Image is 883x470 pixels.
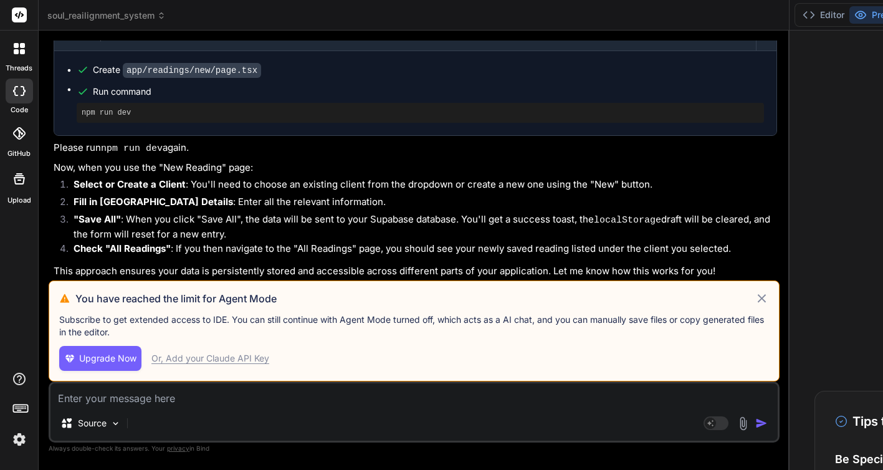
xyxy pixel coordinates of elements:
[93,85,764,98] span: Run command
[74,178,186,190] strong: Select or Create a Client
[54,264,777,279] p: This approach ensures your data is persistently stored and accessible across different parts of y...
[54,141,777,156] p: Please run again.
[75,291,755,306] h3: You have reached the limit for Agent Mode
[64,195,777,213] li: : Enter all the relevant information.
[59,346,141,371] button: Upgrade Now
[78,417,107,429] p: Source
[101,143,163,154] code: npm run dev
[64,242,777,259] li: : If you then navigate to the "All Readings" page, you should see your newly saved reading listed...
[74,242,171,254] strong: Check "All Readings"
[151,352,269,365] div: Or, Add your Claude API Key
[59,314,769,338] p: Subscribe to get extended access to IDE. You can still continue with Agent Mode turned off, which...
[93,64,261,77] div: Create
[11,105,28,115] label: code
[64,178,777,195] li: : You'll need to choose an existing client from the dropdown or create a new one using the "New" ...
[123,63,261,78] code: app/readings/new/page.tsx
[755,417,768,429] img: icon
[47,9,166,22] span: soul_reailignment_system
[6,63,32,74] label: threads
[798,6,849,24] button: Editor
[167,444,189,452] span: privacy
[736,416,750,431] img: attachment
[74,196,233,208] strong: Fill in [GEOGRAPHIC_DATA] Details
[594,215,661,226] code: localStorage
[54,161,777,175] p: Now, when you use the "New Reading" page:
[64,213,777,242] li: : When you click "Save All", the data will be sent to your Supabase database. You'll get a succes...
[79,352,136,365] span: Upgrade Now
[49,443,780,454] p: Always double-check its answers. Your in Bind
[7,148,31,159] label: GitHub
[7,195,31,206] label: Upload
[74,213,121,225] strong: "Save All"
[110,418,121,429] img: Pick Models
[82,108,759,118] pre: npm run dev
[9,429,30,450] img: settings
